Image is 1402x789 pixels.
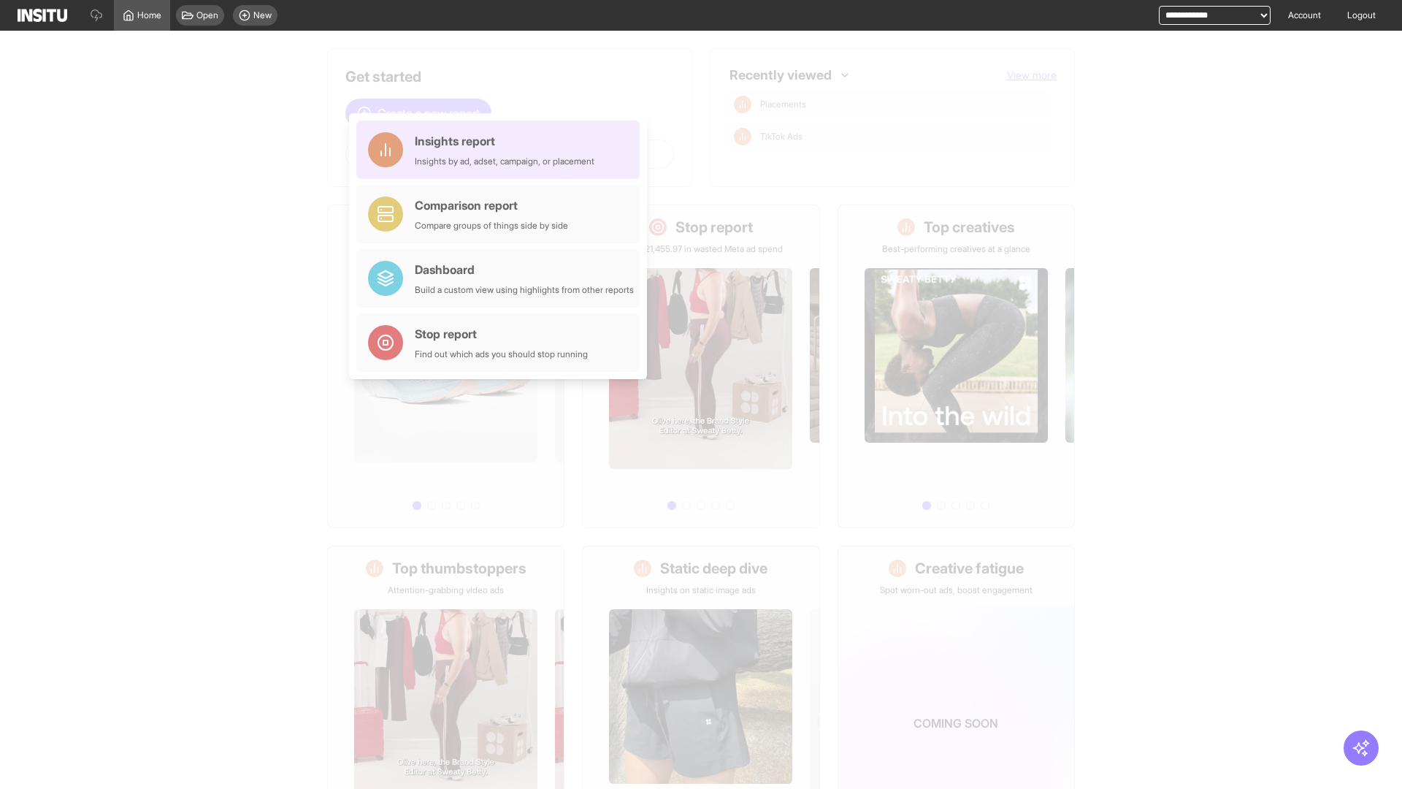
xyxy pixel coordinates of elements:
span: Open [196,9,218,21]
div: Dashboard [415,261,634,278]
div: Insights by ad, adset, campaign, or placement [415,156,594,167]
div: Insights report [415,132,594,150]
div: Compare groups of things side by side [415,220,568,232]
span: New [253,9,272,21]
div: Stop report [415,325,588,343]
img: Logo [18,9,67,22]
span: Home [137,9,161,21]
div: Find out which ads you should stop running [415,348,588,360]
div: Build a custom view using highlights from other reports [415,284,634,296]
div: Comparison report [415,197,568,214]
